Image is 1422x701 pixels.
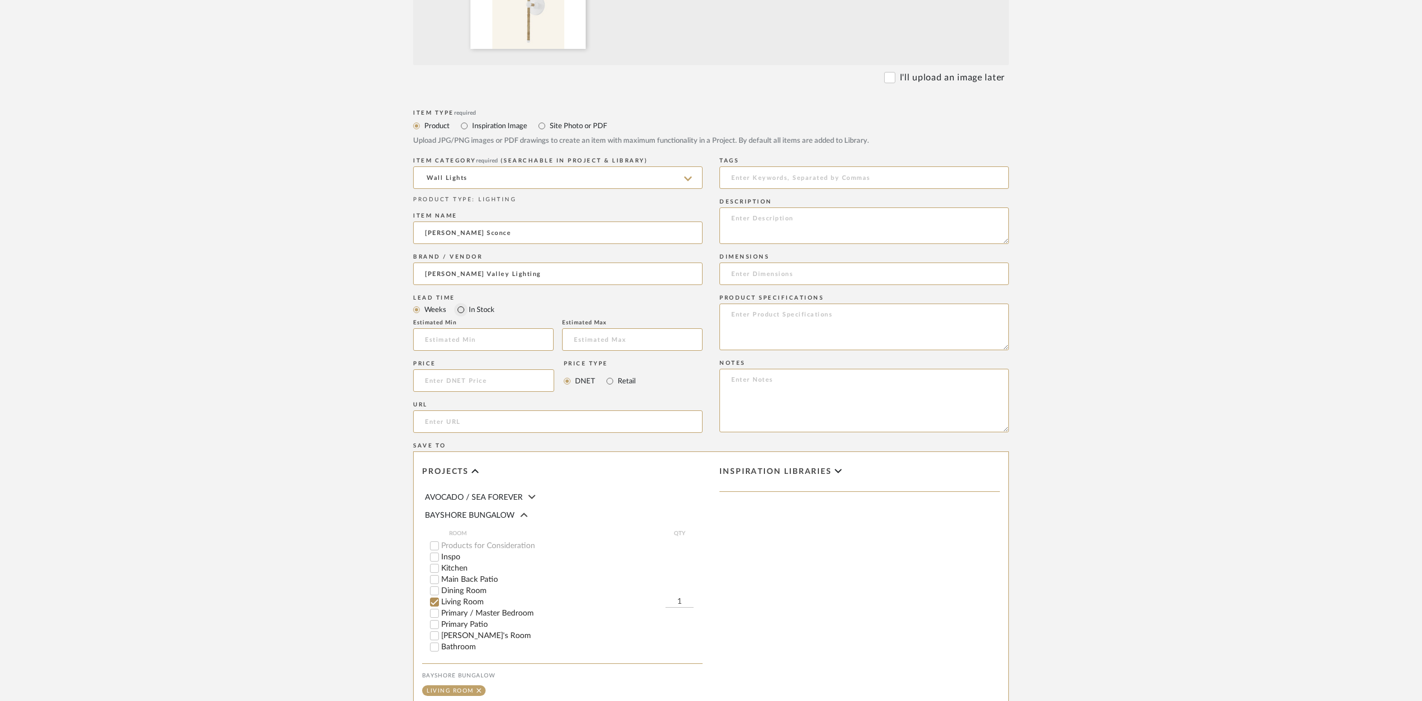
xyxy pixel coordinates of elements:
div: Estimated Min [413,319,554,326]
label: Retail [617,375,636,387]
mat-radio-group: Select item type [413,119,1009,133]
div: Item Type [413,110,1009,116]
div: Dimensions [719,254,1009,260]
span: AVOCADO / SEA FOREVER [425,494,523,501]
mat-radio-group: Select item type [413,302,703,316]
span: : LIGHTING [472,197,516,202]
span: Projects [422,467,469,477]
input: Enter Keywords, Separated by Commas [719,166,1009,189]
span: required [476,158,498,164]
label: Primary / Master Bedroom [441,609,703,617]
label: I'll upload an image later [900,71,1005,84]
label: Product [423,120,450,132]
label: Main Back Patio [441,576,703,584]
input: Enter URL [413,410,703,433]
input: Estimated Max [562,328,703,351]
span: BAYSHORE BUNGALOW [425,512,515,519]
div: PRODUCT TYPE [413,196,703,204]
label: Weeks [423,304,446,316]
div: Product Specifications [719,295,1009,301]
label: [PERSON_NAME]'s Room [441,632,703,640]
div: Brand / Vendor [413,254,703,260]
div: Lead Time [413,295,703,301]
span: Inspiration libraries [719,467,832,477]
mat-radio-group: Select price type [564,369,636,392]
label: Inspiration Image [471,120,527,132]
label: DNET [574,375,595,387]
div: BAYSHORE BUNGALOW [422,672,703,679]
div: Description [719,198,1009,205]
div: Upload JPG/PNG images or PDF drawings to create an item with maximum functionality in a Project. ... [413,135,1009,147]
label: Inspo [441,553,703,561]
div: Item name [413,212,703,219]
div: Price [413,360,554,367]
label: Bathroom [441,643,703,651]
span: required [454,110,476,116]
input: Type a category to search and select [413,166,703,189]
div: Notes [719,360,1009,367]
div: Price Type [564,360,636,367]
div: Living Room [427,688,474,694]
label: Dining Room [441,587,703,595]
input: Unknown [413,263,703,285]
div: Save To [413,442,1009,449]
span: (Searchable in Project & Library) [501,158,648,164]
div: Tags [719,157,1009,164]
input: Estimated Min [413,328,554,351]
label: In Stock [468,304,495,316]
div: URL [413,401,703,408]
label: Primary Patio [441,621,703,628]
label: Kitchen [441,564,703,572]
span: ROOM [449,529,665,538]
label: Living Room [441,598,665,606]
input: Enter Dimensions [719,263,1009,285]
input: Enter DNET Price [413,369,554,392]
span: QTY [665,529,694,538]
input: Enter Name [413,221,703,244]
div: Estimated Max [562,319,703,326]
label: Site Photo or PDF [549,120,607,132]
div: ITEM CATEGORY [413,157,703,164]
